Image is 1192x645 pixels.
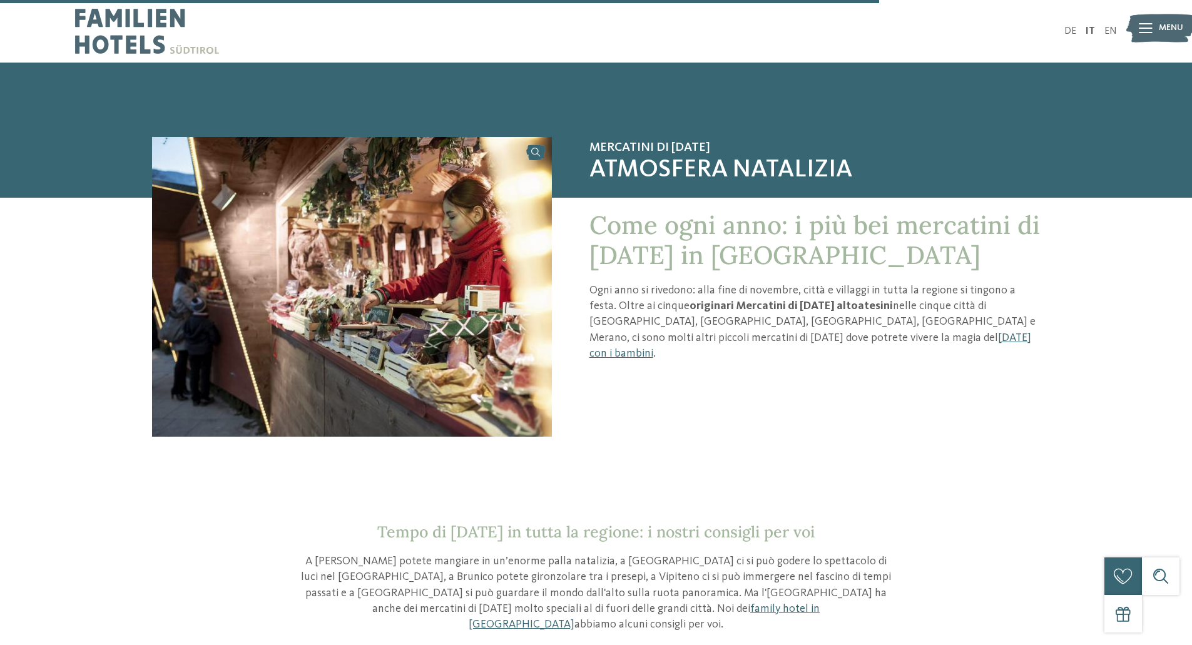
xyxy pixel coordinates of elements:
span: Atmosfera natalizia [589,155,1041,185]
p: A [PERSON_NAME] potete mangiare in un’enorme palla natalizia, a [GEOGRAPHIC_DATA] ci si può goder... [299,554,894,632]
span: Come ogni anno: i più bei mercatini di [DATE] in [GEOGRAPHIC_DATA] [589,209,1040,271]
a: EN [1104,26,1117,36]
span: Tempo di [DATE] in tutta la regione: i nostri consigli per voi [377,522,815,542]
a: [DATE] con i bambini [589,332,1031,359]
a: IT [1086,26,1095,36]
img: Mercatini di Natale in Alto Adige: magia pura [152,137,552,437]
a: DE [1064,26,1076,36]
strong: originari Mercatini di [DATE] altoatesini [690,300,893,312]
p: Ogni anno si rivedono: alla fine di novembre, città e villaggi in tutta la regione si tingono a f... [589,283,1041,362]
span: Mercatini di [DATE] [589,140,1041,155]
span: Menu [1159,22,1183,34]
